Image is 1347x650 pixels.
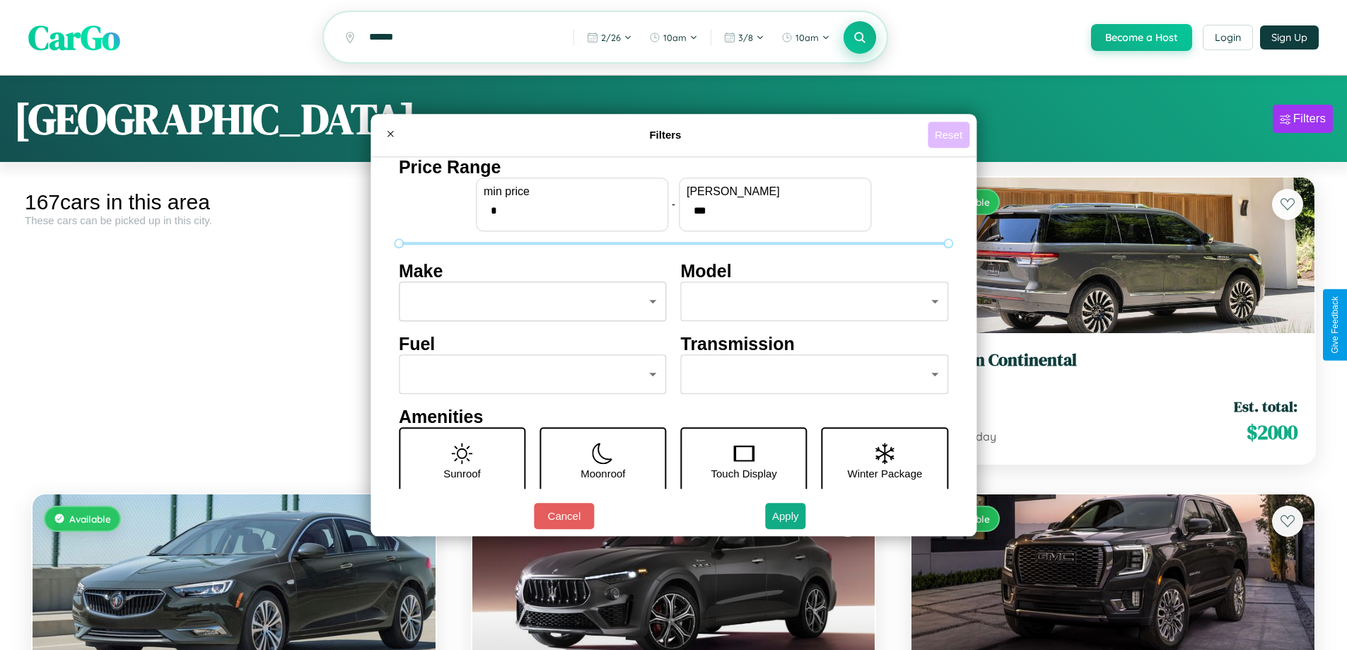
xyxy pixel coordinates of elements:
h4: Transmission [681,334,949,354]
span: 10am [663,32,687,43]
button: 2/26 [580,26,639,49]
span: Available [69,513,111,525]
button: Apply [765,503,806,529]
p: Touch Display [711,464,776,483]
button: Reset [928,122,969,148]
h4: Filters [403,129,928,141]
button: Sign Up [1260,25,1319,50]
span: / day [967,429,996,443]
button: Cancel [534,503,594,529]
span: 10am [795,32,819,43]
label: [PERSON_NAME] [687,185,863,198]
span: 2 / 26 [601,32,621,43]
div: 167 cars in this area [25,190,443,214]
span: 3 / 8 [738,32,753,43]
button: Become a Host [1091,24,1192,51]
p: Sunroof [443,464,481,483]
p: Winter Package [848,464,923,483]
h4: Amenities [399,407,948,427]
a: Lincoln Continental2022 [928,350,1298,385]
div: Filters [1293,112,1326,126]
label: min price [484,185,660,198]
button: 3/8 [717,26,771,49]
button: 10am [642,26,705,49]
h4: Model [681,261,949,282]
div: These cars can be picked up in this city. [25,214,443,226]
span: Est. total: [1234,396,1298,417]
p: Moonroof [581,464,625,483]
h4: Fuel [399,334,667,354]
div: Give Feedback [1330,296,1340,354]
button: 10am [774,26,837,49]
span: CarGo [28,14,120,61]
p: - [672,195,675,214]
button: Login [1203,25,1253,50]
h3: Lincoln Continental [928,350,1298,371]
h1: [GEOGRAPHIC_DATA] [14,90,416,148]
button: Filters [1273,105,1333,133]
h4: Make [399,261,667,282]
span: $ 2000 [1247,418,1298,446]
h4: Price Range [399,157,948,178]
